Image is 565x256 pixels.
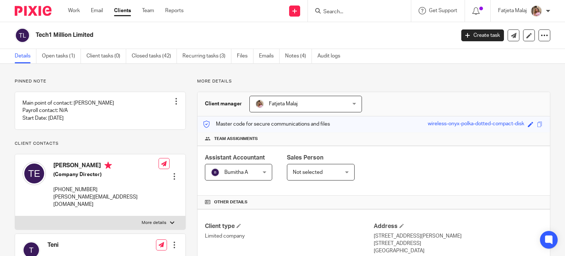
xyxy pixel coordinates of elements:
a: Recurring tasks (3) [182,49,231,63]
span: Team assignments [214,136,258,142]
span: Other details [214,199,248,205]
span: Fatjeta Malaj [269,101,298,106]
a: Open tasks (1) [42,49,81,63]
h4: Teni [47,241,131,249]
p: [PHONE_NUMBER] [53,186,159,193]
span: Sales Person [287,155,323,161]
p: More details [197,78,550,84]
a: Email [91,7,103,14]
img: MicrosoftTeams-image%20(5).png [255,99,264,108]
a: Team [142,7,154,14]
img: svg%3E [22,162,46,185]
h4: [PERSON_NAME] [53,162,159,171]
a: Work [68,7,80,14]
p: [PERSON_NAME][EMAIL_ADDRESS][DOMAIN_NAME] [53,193,159,208]
h2: Tech1 Million Limited [36,31,367,39]
a: Files [237,49,253,63]
p: Fatjeta Malaj [498,7,527,14]
p: Client contacts [15,141,186,147]
h5: (Company Director) [53,171,159,178]
p: [STREET_ADDRESS][PERSON_NAME] [374,232,543,240]
img: svg%3E [15,28,30,43]
p: [STREET_ADDRESS] [374,240,543,247]
a: Closed tasks (42) [132,49,177,63]
div: wireless-onyx-polka-dotted-compact-disk [428,120,524,129]
a: Reports [165,7,184,14]
input: Search [323,9,389,15]
img: svg%3E [211,168,220,177]
span: Assistant Accountant [205,155,265,161]
p: Master code for secure communications and files [203,120,330,128]
a: Clients [114,7,131,14]
a: Create task [461,29,504,41]
p: More details [142,220,166,226]
a: Audit logs [317,49,346,63]
a: Notes (4) [285,49,312,63]
span: Not selected [293,170,323,175]
h4: Address [374,222,543,230]
img: MicrosoftTeams-image%20(5).png [530,5,542,17]
h3: Client manager [205,100,242,108]
span: Get Support [429,8,457,13]
p: Pinned note [15,78,186,84]
a: Emails [259,49,280,63]
img: Pixie [15,6,51,16]
p: [GEOGRAPHIC_DATA] [374,247,543,255]
p: Limited company [205,232,374,240]
i: Primary [104,162,112,169]
h4: Client type [205,222,374,230]
a: Details [15,49,36,63]
span: Bumitha A [224,170,248,175]
a: Client tasks (0) [86,49,126,63]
